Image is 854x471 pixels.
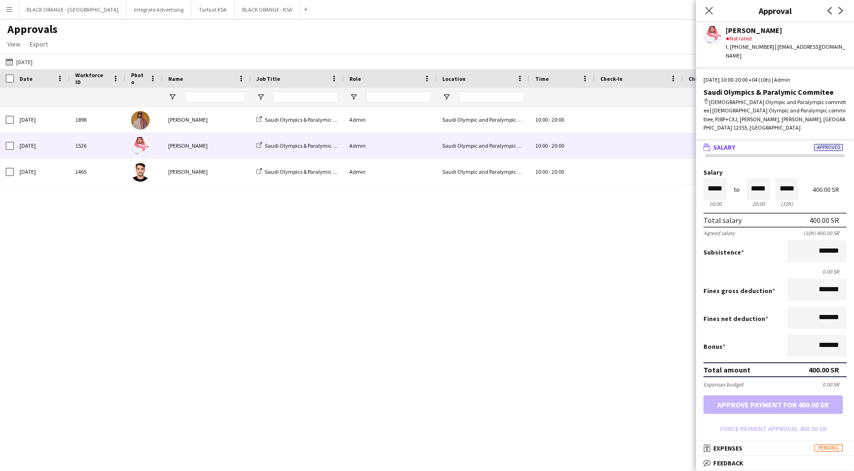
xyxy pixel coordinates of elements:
[703,268,847,275] div: 0.00 SR
[131,137,150,156] img: Saleh Essam
[549,142,551,149] span: -
[191,0,235,19] button: Tarfaat KSA
[803,229,847,236] div: (10h) 400.00 SR
[703,381,743,388] div: Expenses budget
[437,133,530,158] div: Saudi Olympic and Paralympic committee
[185,92,245,103] input: Name Filter Input
[437,107,530,132] div: Saudi Olympic and Paralympic committee
[344,107,437,132] div: Admin
[256,168,358,175] a: Saudi Olympics & Paralymic Commitee
[70,133,125,158] div: 1526
[4,56,34,67] button: [DATE]
[70,107,125,132] div: 1898
[131,72,146,85] span: Photo
[822,381,847,388] div: 0.00 SR
[70,159,125,184] div: 1465
[747,200,770,207] div: 20:00
[814,445,843,451] span: Pending
[703,76,847,84] div: [DATE] 10:00-20:00 +04 (10h) | Admin
[163,133,251,158] div: [PERSON_NAME]
[726,26,847,34] div: [PERSON_NAME]
[349,75,361,82] span: Role
[713,143,736,151] span: Salary
[344,133,437,158] div: Admin
[14,159,70,184] div: [DATE]
[75,72,109,85] span: Workforce ID
[273,92,338,103] input: Job Title Filter Input
[535,142,548,149] span: 10:00
[703,248,744,256] label: Subsistence
[734,186,740,193] div: to
[703,342,725,351] label: Bonus
[696,456,854,470] mat-expansion-panel-header: Feedback
[696,441,854,455] mat-expansion-panel-header: ExpensesPending
[265,168,358,175] span: Saudi Olympics & Paralymic Commitee
[703,365,750,374] div: Total amount
[256,116,358,123] a: Saudi Olympics & Paralymic Commitee
[535,116,548,123] span: 10:00
[703,88,847,96] div: Saudi Olympics & Paralymic Commitee
[713,444,742,452] span: Expenses
[163,107,251,132] div: [PERSON_NAME]
[549,168,551,175] span: -
[552,168,564,175] span: 20:00
[256,93,265,101] button: Open Filter Menu
[131,111,150,130] img: Ahmed Yagmowr
[809,216,839,225] div: 400.00 SR
[163,159,251,184] div: [PERSON_NAME]
[703,169,847,176] label: Salary
[349,93,358,101] button: Open Filter Menu
[808,365,839,374] div: 400.00 SR
[726,43,847,59] div: t. [PHONE_NUMBER] | [EMAIL_ADDRESS][DOMAIN_NAME]
[14,107,70,132] div: [DATE]
[459,92,524,103] input: Location Filter Input
[26,38,52,50] a: Export
[552,116,564,123] span: 20:00
[703,98,847,132] div: [DEMOGRAPHIC_DATA] Olympic and Paralympic committee | [DEMOGRAPHIC_DATA] Olympic and Paralympic c...
[726,34,847,43] div: Not rated
[366,92,431,103] input: Role Filter Input
[703,287,775,295] label: Fines gross deduction
[126,0,191,19] button: Integrate Advertising
[265,142,358,149] span: Saudi Olympics & Paralymic Commitee
[689,75,716,82] span: Check-Out
[552,142,564,149] span: 20:00
[703,200,727,207] div: 10:00
[696,140,854,154] mat-expansion-panel-header: SalaryApproved
[344,159,437,184] div: Admin
[4,38,24,50] a: View
[549,116,551,123] span: -
[168,93,177,101] button: Open Filter Menu
[775,200,799,207] div: 10h
[256,142,358,149] a: Saudi Olympics & Paralymic Commitee
[696,5,854,17] h3: Approval
[814,144,843,151] span: Approved
[703,229,735,236] div: Agreed salary
[703,314,768,323] label: Fines net deduction
[437,159,530,184] div: Saudi Olympic and Paralympic committee
[235,0,300,19] button: BLACK ORANGE - KSA
[713,459,743,467] span: Feedback
[14,133,70,158] div: [DATE]
[7,40,20,48] span: View
[256,75,280,82] span: Job Title
[813,186,847,193] div: 400.00 SR
[535,168,548,175] span: 10:00
[535,75,549,82] span: Time
[168,75,183,82] span: Name
[442,93,451,101] button: Open Filter Menu
[703,216,742,225] div: Total salary
[131,163,150,182] img: Abdullah Alrasheed
[442,75,466,82] span: Location
[30,40,48,48] span: Export
[600,75,623,82] span: Check-In
[20,75,33,82] span: Date
[19,0,126,19] button: BLACK ORANGE - [GEOGRAPHIC_DATA]
[265,116,358,123] span: Saudi Olympics & Paralymic Commitee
